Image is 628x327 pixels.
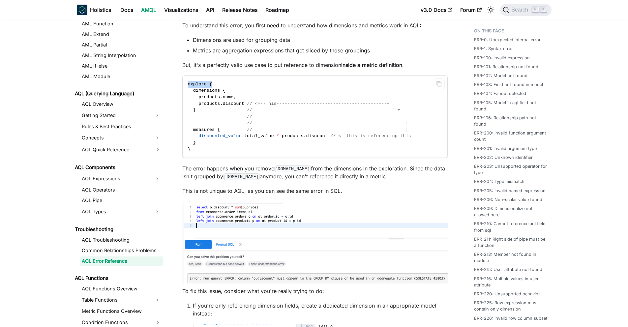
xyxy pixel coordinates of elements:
a: ERR-106: Relationship path not found [474,115,548,127]
a: AQL (Querying Language) [73,89,163,98]
span: // | [247,127,408,132]
a: Concepts [80,133,151,143]
button: Copy code to clipboard [434,78,445,89]
a: ERR-103: Field not found in model [474,81,543,88]
a: ERR-225: Row expression must contain only dimension [474,300,548,312]
a: ERR-216: Multiple values in user attribute [474,276,548,288]
a: AML String Interpolation [80,51,163,60]
a: ERR-203: Unsupported operator for type [474,163,548,176]
a: AML Module [80,72,163,81]
a: Visualizations [160,5,202,15]
a: Forum [456,5,486,15]
span: dimensions [193,88,220,93]
span: . [303,134,306,138]
span: } [193,140,196,145]
span: discount [306,134,328,138]
button: Expand sidebar category 'AQL Types' [151,206,163,217]
a: ERR-205: Invalid named expression [474,188,546,194]
a: ERR-213: Member not found in module [474,251,548,264]
a: ERR-220: Unsupported behavior [474,291,540,297]
a: v3.0 Docs [417,5,456,15]
a: AQL Functions [73,274,163,283]
span: measures [193,127,215,132]
a: ERR-0: Unexpected internal error [474,37,541,43]
span: name [223,95,234,100]
a: Docs [116,5,137,15]
span: . [220,101,223,106]
a: ERR-202: Unknown identifier [474,154,533,161]
kbd: ⌘ [532,7,539,13]
a: AQL Functions Overview [80,284,163,293]
a: Table Functions [80,295,151,305]
a: AQL Types [80,206,151,217]
span: explore [188,82,207,87]
a: AQL Expressions [80,173,151,184]
a: ERR-201: Invalid argument type [474,145,537,152]
span: // ` + [247,107,400,112]
a: ERR-206: Non-scalar value found [474,196,542,203]
button: Expand sidebar category 'Concepts' [151,133,163,143]
span: // | [247,121,408,126]
a: AQL Operators [80,185,163,194]
span: // <- this is referencing this [330,134,411,138]
p: This is not unique to AQL, as you can see the same error in SQL. [182,187,448,195]
span: { [217,127,220,132]
li: Dimensions are used for grouping data [193,36,448,44]
span: } [193,107,196,112]
a: AQL Overview [80,100,163,109]
a: Troubleshooting [73,225,163,234]
p: To fix this issue, consider what you're really trying to do: [182,287,448,295]
img: aql-sql-group-error-20250306-674.png [182,201,448,285]
a: Roadmap [261,5,293,15]
a: Metric Functions Overview [80,307,163,316]
a: ERR-101: Relationship not found [474,64,538,70]
span: } [188,147,191,152]
p: If you're only referencing dimension fields, create a dedicated dimension in an appropriate model... [193,302,448,317]
a: AML If-else [80,61,163,71]
strong: inside a metric definition [341,62,402,68]
span: // ` [247,114,405,119]
a: AMQL [137,5,160,15]
a: Rules & Best Practices [80,122,163,131]
p: The error happens when you remove from the dimensions in the exploration. Since the data isn't gr... [182,164,448,180]
a: ERR-215: User attribute not found [474,266,542,273]
span: discount [223,101,244,106]
button: Expand sidebar category 'Table Functions' [151,295,163,305]
a: ERR-1: Syntax error [474,45,513,52]
a: AQL Troubleshooting [80,235,163,245]
button: Expand sidebar category 'Getting Started' [151,110,163,121]
p: To understand this error, you first need to understand how dimensions and metrics work in AQL: [182,21,448,29]
span: // <---This-----------------------------------------+ [247,101,389,106]
a: ERR-210: Cannot reference aql field from sql [474,221,548,233]
a: ERR-104: Fanout detected [474,90,526,97]
a: ERR-100: Invalid expression [474,55,530,61]
a: ERR-209: Dimensionalize not allowed here [474,205,548,218]
a: ERR-204: Type mismatch [474,178,524,185]
a: API [202,5,218,15]
a: ERR-211: Right side of pipe must be a function [474,236,548,249]
span: { [223,88,225,93]
a: AQL Quick Reference [80,144,163,155]
span: total_value [244,134,274,138]
a: Release Notes [218,5,261,15]
span: , [233,95,236,100]
a: HolisticsHolistics [77,5,111,15]
span: . [220,95,223,100]
button: Search (Command+K) [500,4,551,16]
span: : [242,134,244,138]
span: products [198,101,220,106]
a: Common Relationships Problems [80,246,163,255]
code: [DOMAIN_NAME] [223,173,260,180]
a: AML Extend [80,30,163,39]
a: AQL Pipe [80,196,163,205]
span: { [209,82,212,87]
img: Holistics [77,5,87,15]
span: products [198,95,220,100]
span: discounted_value [198,134,242,138]
a: AML Function [80,19,163,28]
a: AML Partial [80,40,163,49]
button: Switch between dark and light mode (currently light mode) [486,5,496,15]
a: Getting Started [80,110,151,121]
button: Expand sidebar category 'AQL Expressions' [151,173,163,184]
span: products [282,134,303,138]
